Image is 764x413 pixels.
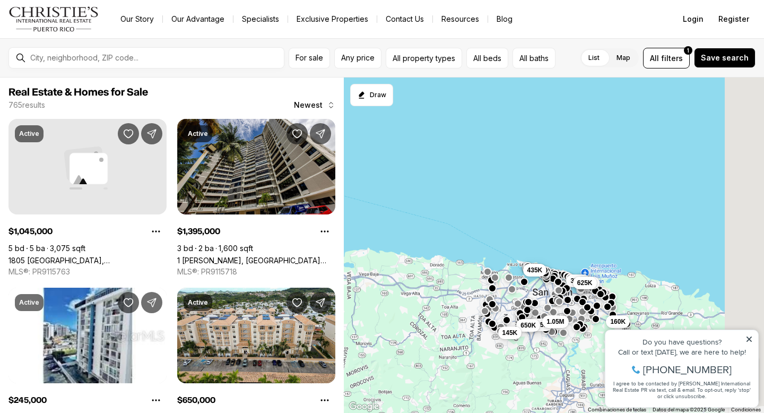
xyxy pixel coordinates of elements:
[527,266,543,274] span: 435K
[577,279,593,287] span: 625K
[145,221,167,242] button: Property options
[233,12,288,27] a: Specialists
[288,12,377,27] a: Exclusive Properties
[573,277,597,289] button: 625K
[314,390,335,411] button: Property options
[289,48,330,68] button: For sale
[650,53,659,64] span: All
[8,6,99,32] img: logo
[533,321,549,329] span: 525K
[502,329,518,337] span: 145K
[608,48,639,67] label: Map
[701,54,749,62] span: Save search
[520,321,536,329] span: 650K
[341,54,375,62] span: Any price
[288,94,342,116] button: Newest
[188,130,208,138] p: Active
[141,123,162,144] button: Share Property
[546,317,564,325] span: 1.05M
[8,256,167,265] a: 1805 CAMELIA, SAN JUAN PR, 00927
[118,292,139,313] button: Save Property: 6471 AVE ISLA VERDE SHL #811
[488,12,521,27] a: Blog
[529,319,553,331] button: 525K
[286,292,308,313] button: Save Property: 1353 AVE PALMA REAL #9B 1
[19,130,39,138] p: Active
[310,292,331,313] button: Share Property
[286,123,308,144] button: Save Property: 1 TAFT
[377,12,432,27] button: Contact Us
[294,101,323,109] span: Newest
[112,12,162,27] a: Our Story
[643,48,690,68] button: Allfilters1
[570,276,586,285] span: 375K
[566,274,590,287] button: 375K
[712,8,756,30] button: Register
[694,48,756,68] button: Save search
[433,12,488,27] a: Resources
[516,319,540,331] button: 650K
[310,123,331,144] button: Share Property
[118,123,139,144] button: Save Property: 1805 CAMELIA
[8,101,45,109] p: 765 results
[19,298,39,307] p: Active
[44,50,132,61] span: [PHONE_NUMBER]
[466,48,508,68] button: All beds
[11,24,153,31] div: Do you have questions?
[188,298,208,307] p: Active
[334,48,381,68] button: Any price
[141,292,162,313] button: Share Property
[687,46,689,55] span: 1
[386,48,462,68] button: All property types
[11,34,153,41] div: Call or text [DATE], we are here to help!
[163,12,233,27] a: Our Advantage
[13,65,151,85] span: I agree to be contacted by [PERSON_NAME] International Real Estate PR via text, call & email. To ...
[145,390,167,411] button: Property options
[8,87,148,98] span: Real Estate & Homes for Sale
[350,84,393,106] button: Start drawing
[661,53,683,64] span: filters
[513,48,555,68] button: All baths
[296,54,323,62] span: For sale
[177,256,335,265] a: 1 TAFT, SAN JUAN PR, 00911
[314,221,335,242] button: Property options
[542,315,568,328] button: 1.05M
[718,15,749,23] span: Register
[523,264,547,277] button: 435K
[498,326,522,339] button: 145K
[676,8,710,30] button: Login
[683,15,704,23] span: Login
[580,48,608,67] label: List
